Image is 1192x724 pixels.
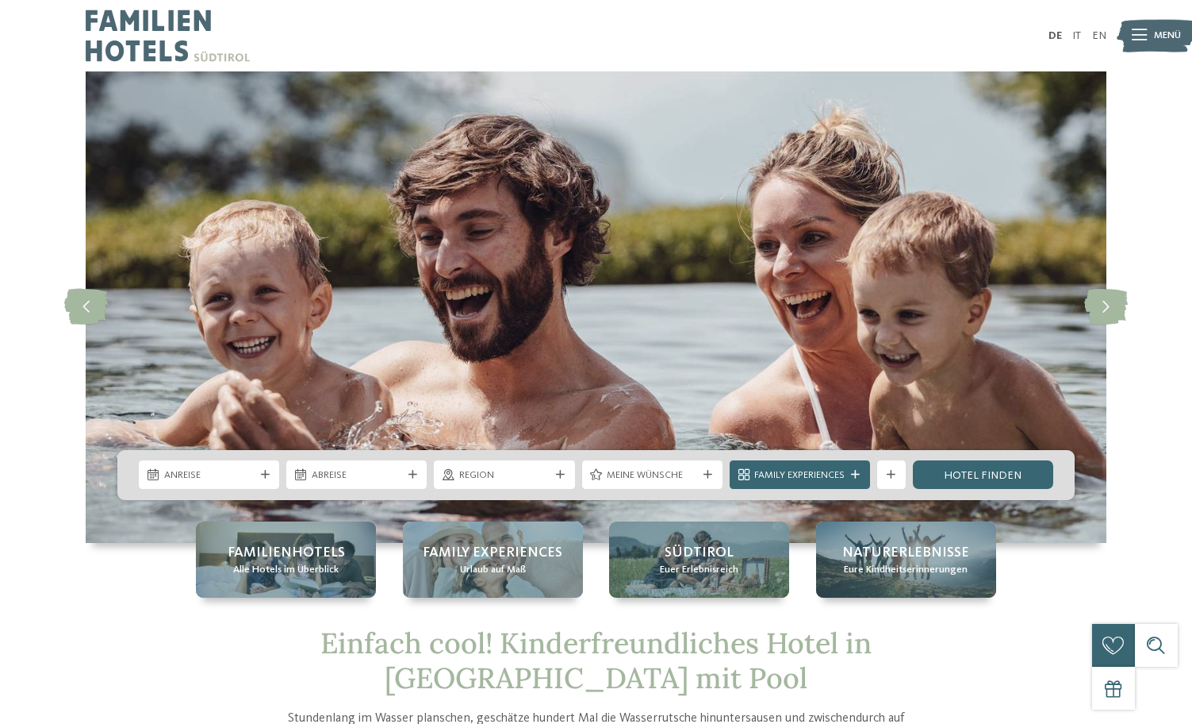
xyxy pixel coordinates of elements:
[228,543,345,563] span: Familienhotels
[164,468,255,483] span: Anreise
[1048,30,1062,41] a: DE
[312,468,402,483] span: Abreise
[460,563,526,577] span: Urlaub auf Maß
[607,468,697,483] span: Meine Wünsche
[665,543,734,563] span: Südtirol
[913,460,1053,489] a: Hotel finden
[609,522,789,598] a: Kinderfreundliches Hotel in Südtirol mit Pool gesucht? Südtirol Euer Erlebnisreich
[403,522,583,598] a: Kinderfreundliches Hotel in Südtirol mit Pool gesucht? Family Experiences Urlaub auf Maß
[86,71,1106,543] img: Kinderfreundliches Hotel in Südtirol mit Pool gesucht?
[196,522,376,598] a: Kinderfreundliches Hotel in Südtirol mit Pool gesucht? Familienhotels Alle Hotels im Überblick
[320,625,872,695] span: Einfach cool! Kinderfreundliches Hotel in [GEOGRAPHIC_DATA] mit Pool
[844,563,968,577] span: Eure Kindheitserinnerungen
[1092,30,1106,41] a: EN
[816,522,996,598] a: Kinderfreundliches Hotel in Südtirol mit Pool gesucht? Naturerlebnisse Eure Kindheitserinnerungen
[660,563,738,577] span: Euer Erlebnisreich
[754,468,845,483] span: Family Experiences
[423,543,562,563] span: Family Experiences
[1072,30,1081,41] a: IT
[1154,29,1181,43] span: Menü
[459,468,550,483] span: Region
[842,543,969,563] span: Naturerlebnisse
[233,563,339,577] span: Alle Hotels im Überblick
